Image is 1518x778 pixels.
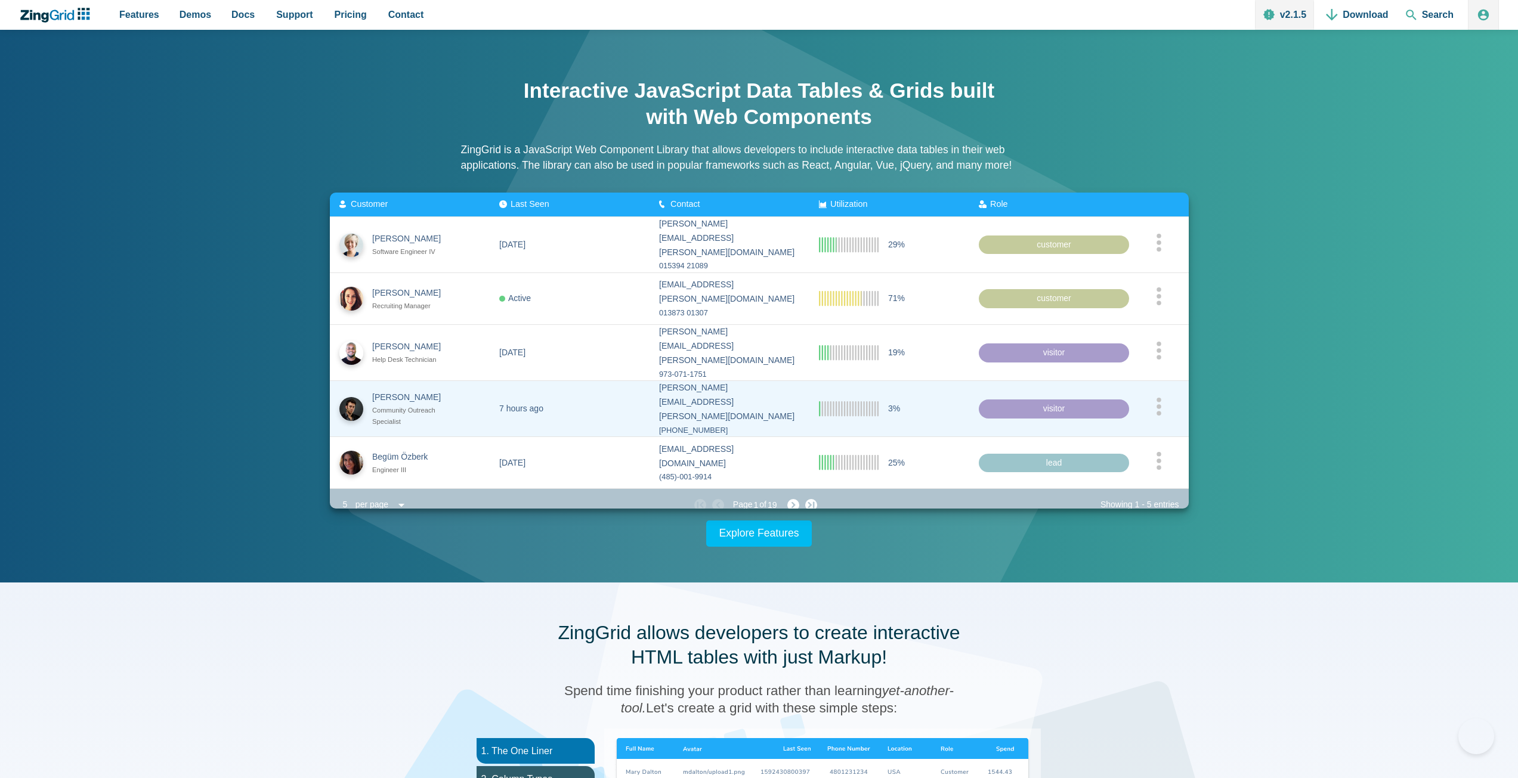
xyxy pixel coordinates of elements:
[461,142,1058,173] p: ZingGrid is a JavaScript Web Component Library that allows developers to include interactive data...
[372,286,452,300] div: [PERSON_NAME]
[888,455,905,470] span: 25%
[768,502,777,509] zg-text: 19
[499,402,543,416] div: 7 hours ago
[551,621,968,670] h2: ZingGrid allows developers to create interactive HTML tables with just Markup!
[659,381,800,423] div: [PERSON_NAME][EMAIL_ADDRESS][PERSON_NAME][DOMAIN_NAME]
[979,289,1129,308] div: customer
[888,346,905,360] span: 19%
[477,738,595,764] li: 1. The One Liner
[372,340,452,354] div: [PERSON_NAME]
[1458,718,1494,754] iframe: Help Scout Beacon - Open
[231,7,255,23] span: Docs
[979,235,1129,254] div: customer
[351,199,388,209] span: Customer
[659,278,800,306] div: [EMAIL_ADDRESS][PERSON_NAME][DOMAIN_NAME]
[659,306,800,320] div: 013873 01307
[706,520,812,547] a: Explore Features
[372,232,452,246] div: [PERSON_NAME]
[659,423,800,436] div: [PHONE_NUMBER]
[659,325,800,367] div: [PERSON_NAME][EMAIL_ADDRESS][PERSON_NAME][DOMAIN_NAME]
[659,367,800,380] div: 973-071-1751
[351,497,393,513] div: per page
[990,199,1008,209] span: Role
[888,292,905,306] span: 71%
[805,499,817,511] zg-button: lastpage
[1133,500,1142,509] zg-text: 1
[712,499,730,511] zg-button: prevpage
[781,499,799,511] zg-button: nextpage
[499,237,525,252] div: [DATE]
[276,7,313,23] span: Support
[335,7,367,23] span: Pricing
[372,464,452,476] div: Engineer III
[659,442,800,471] div: [EMAIL_ADDRESS][DOMAIN_NAME]
[830,199,867,209] span: Utilization
[551,682,968,717] h3: Spend time finishing your product rather than learning Let's create a grid with these simple steps:
[694,499,706,511] zg-button: firstpage
[119,7,159,23] span: Features
[372,300,452,311] div: Recruiting Manager
[372,246,452,258] div: Software Engineer IV
[1100,498,1179,512] div: Showing - entries
[979,343,1129,362] div: visitor
[888,402,900,416] span: 3%
[499,346,525,360] div: [DATE]
[388,7,424,23] span: Contact
[372,390,452,405] div: [PERSON_NAME]
[499,292,531,306] div: Active
[670,199,700,209] span: Contact
[1145,500,1154,509] zg-text: 5
[759,498,766,512] span: of
[659,217,800,259] div: [PERSON_NAME][EMAIL_ADDRESS][PERSON_NAME][DOMAIN_NAME]
[180,7,211,23] span: Demos
[754,502,759,509] zg-text: 1
[19,8,96,23] a: ZingChart Logo. Click to return to the homepage
[339,497,351,513] div: 5
[659,259,800,272] div: 015394 21089
[499,455,525,470] div: [DATE]
[659,470,800,483] div: (485)-001-9914
[372,450,452,464] div: Begüm Özberk
[888,237,905,252] span: 29%
[511,199,549,209] span: Last Seen
[372,354,452,365] div: Help Desk Technician
[521,78,998,130] h1: Interactive JavaScript Data Tables & Grids built with Web Components
[979,399,1129,419] div: visitor
[733,498,753,512] span: Page
[372,404,452,427] div: Community Outreach Specialist
[979,453,1129,472] div: lead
